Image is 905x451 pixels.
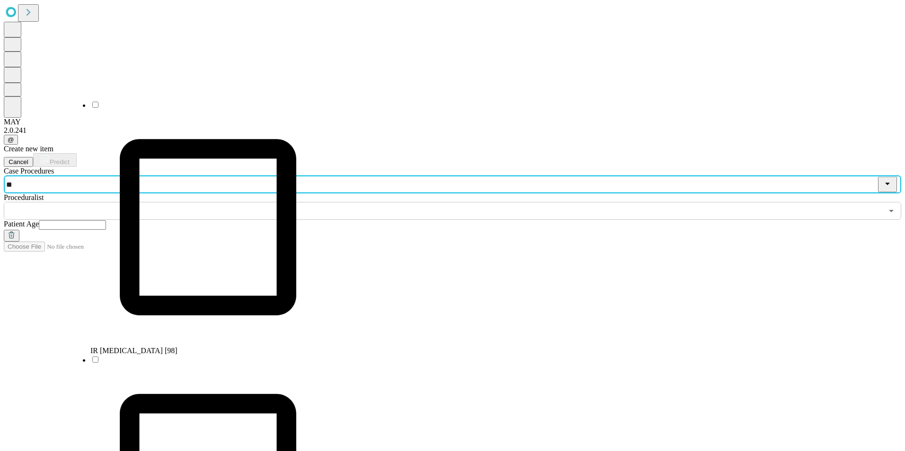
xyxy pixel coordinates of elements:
[4,145,53,153] span: Create new item
[4,220,39,228] span: Patient Age
[4,157,33,167] button: Cancel
[4,118,901,126] div: MAY
[33,153,77,167] button: Predict
[4,193,44,201] span: Proceduralist
[9,158,28,165] span: Cancel
[50,158,69,165] span: Predict
[885,204,898,217] button: Open
[878,177,897,192] button: Close
[4,126,901,135] div: 2.0.241
[90,347,177,355] span: IR [MEDICAL_DATA] [98]
[4,167,54,175] span: Scheduled Procedure
[8,136,14,143] span: @
[4,135,18,145] button: @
